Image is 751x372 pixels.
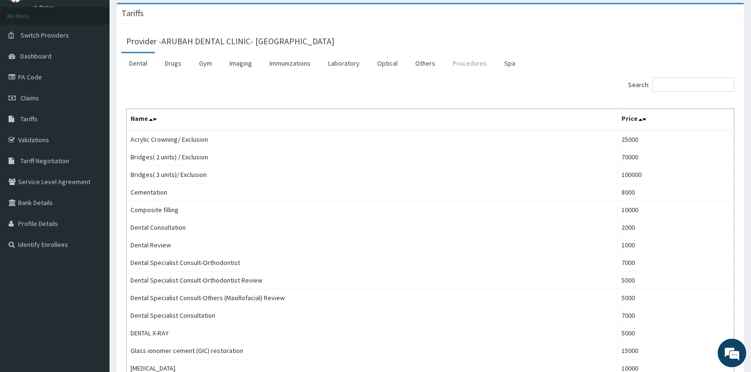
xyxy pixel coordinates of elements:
[127,166,618,184] td: Bridges( 3 units)/ Exclusion
[127,130,618,148] td: Acrylic Crowning/ Exclusion
[618,324,734,342] td: 5000
[127,109,618,131] th: Name
[408,53,443,73] a: Others
[127,342,618,360] td: Glass ionomer cement (GIC) restoration
[262,53,318,73] a: Immunizations
[156,5,179,28] div: Minimize live chat window
[618,148,734,166] td: 70000
[20,115,38,123] span: Tariffs
[20,31,69,39] span: Switch Providers
[497,53,523,73] a: Spa
[20,94,39,102] span: Claims
[127,148,618,166] td: Bridges( 2 units) / Exclusion
[157,53,189,73] a: Drugs
[127,201,618,219] td: Composite filling
[191,53,220,73] a: Gym
[127,272,618,289] td: Dental Specialist Consult-Orthodontist Review
[320,53,367,73] a: Laboratory
[652,78,734,92] input: Search:
[618,272,734,289] td: 5000
[127,184,618,201] td: Cementation
[618,289,734,307] td: 5000
[618,254,734,272] td: 7000
[55,120,131,216] span: We're online!
[50,53,160,66] div: Chat with us now
[127,219,618,236] td: Dental Consultation
[618,184,734,201] td: 8000
[618,307,734,324] td: 7000
[618,166,734,184] td: 100000
[5,260,181,293] textarea: Type your message and hit 'Enter'
[445,53,494,73] a: Procedures
[618,236,734,254] td: 1000
[18,48,39,71] img: d_794563401_company_1708531726252_794563401
[618,342,734,360] td: 15000
[127,289,618,307] td: Dental Specialist Consult-Others (Maxillofacial) Review
[618,201,734,219] td: 10000
[20,52,51,60] span: Dashboard
[20,157,69,165] span: Tariff Negotiation
[127,324,618,342] td: DENTAL X-RAY
[126,37,334,46] h3: Provider - ARUBAH DENTAL CLINIC- [GEOGRAPHIC_DATA]
[121,53,155,73] a: Dental
[618,219,734,236] td: 2000
[370,53,405,73] a: Optical
[121,9,144,18] h3: Tariffs
[127,254,618,272] td: Dental Specialist Consult-Orthodontist
[618,109,734,131] th: Price
[618,130,734,148] td: 25000
[33,4,56,11] a: Online
[127,307,618,324] td: Dental Specialist Consultation
[127,236,618,254] td: Dental Review
[628,78,734,92] label: Search:
[222,53,260,73] a: Imaging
